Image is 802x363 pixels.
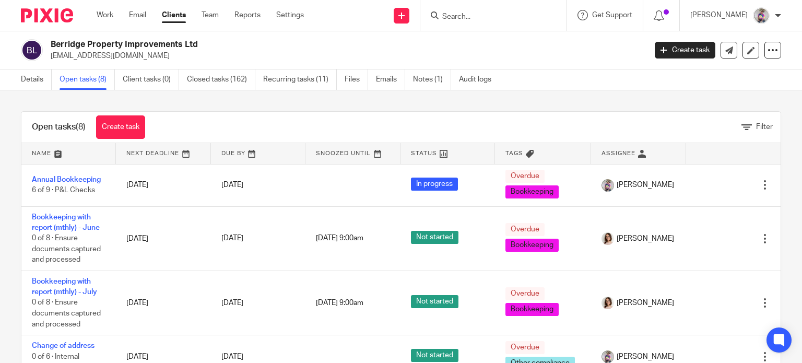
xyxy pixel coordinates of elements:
[592,11,632,19] span: Get Support
[459,69,499,90] a: Audit logs
[32,278,97,296] a: Bookkeeping with report (mthly) - July
[221,299,243,307] span: [DATE]
[276,10,304,20] a: Settings
[505,341,545,354] span: Overdue
[221,353,243,360] span: [DATE]
[51,51,639,61] p: [EMAIL_ADDRESS][DOMAIN_NAME]
[617,180,674,190] span: [PERSON_NAME]
[617,298,674,308] span: [PERSON_NAME]
[601,179,614,192] img: DBTieDye.jpg
[32,342,95,349] a: Change of address
[617,352,674,362] span: [PERSON_NAME]
[32,214,100,231] a: Bookkeeping with report (mthly) - June
[162,10,186,20] a: Clients
[21,8,73,22] img: Pixie
[263,69,337,90] a: Recurring tasks (11)
[655,42,715,58] a: Create task
[345,69,368,90] a: Files
[32,299,101,328] span: 0 of 8 · Ensure documents captured and processed
[221,181,243,189] span: [DATE]
[129,10,146,20] a: Email
[32,122,86,133] h1: Open tasks
[32,187,95,194] span: 6 of 9 · P&L Checks
[187,69,255,90] a: Closed tasks (162)
[753,7,770,24] img: DBTieDye.jpg
[116,206,210,271] td: [DATE]
[505,239,559,252] span: Bookkeeping
[116,164,210,206] td: [DATE]
[411,150,437,156] span: Status
[505,185,559,198] span: Bookkeeping
[690,10,748,20] p: [PERSON_NAME]
[202,10,219,20] a: Team
[413,69,451,90] a: Notes (1)
[32,176,101,183] a: Annual Bookkeeping
[376,69,405,90] a: Emails
[411,231,458,244] span: Not started
[505,223,545,236] span: Overdue
[441,13,535,22] input: Search
[116,271,210,335] td: [DATE]
[505,170,545,183] span: Overdue
[316,299,363,307] span: [DATE] 9:00am
[617,233,674,244] span: [PERSON_NAME]
[96,115,145,139] a: Create task
[21,39,43,61] img: svg%3E
[601,350,614,363] img: DBTieDye.jpg
[601,232,614,245] img: Caroline%20-%20HS%20-%20LI.png
[51,39,522,50] h2: Berridge Property Improvements Ltd
[505,150,523,156] span: Tags
[411,349,458,362] span: Not started
[601,297,614,309] img: Caroline%20-%20HS%20-%20LI.png
[316,150,371,156] span: Snoozed Until
[97,10,113,20] a: Work
[76,123,86,131] span: (8)
[221,235,243,242] span: [DATE]
[411,295,458,308] span: Not started
[756,123,773,131] span: Filter
[234,10,261,20] a: Reports
[32,235,101,263] span: 0 of 8 · Ensure documents captured and processed
[21,69,52,90] a: Details
[123,69,179,90] a: Client tasks (0)
[316,235,363,242] span: [DATE] 9:00am
[60,69,115,90] a: Open tasks (8)
[505,303,559,316] span: Bookkeeping
[505,287,545,300] span: Overdue
[411,178,458,191] span: In progress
